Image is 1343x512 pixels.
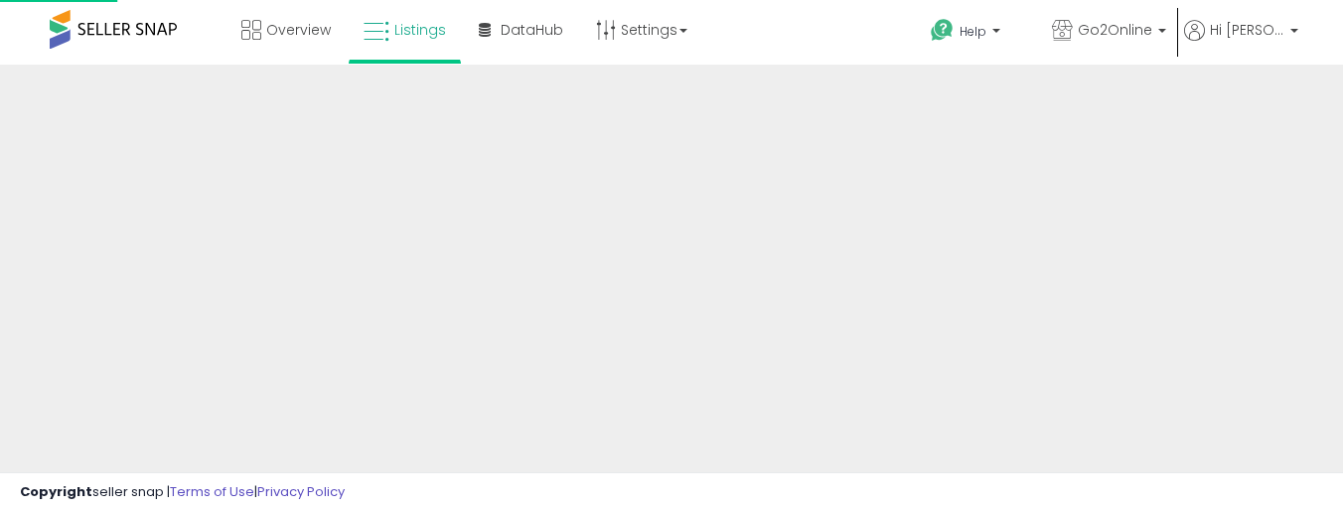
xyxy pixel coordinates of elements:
a: Hi [PERSON_NAME] [1184,20,1298,65]
a: Privacy Policy [257,482,345,501]
span: Listings [394,20,446,40]
a: Terms of Use [170,482,254,501]
i: Get Help [930,18,955,43]
span: Overview [266,20,331,40]
a: Help [915,3,1034,65]
span: Help [960,23,986,40]
div: seller snap | | [20,483,345,502]
strong: Copyright [20,482,92,501]
span: Go2Online [1078,20,1152,40]
span: DataHub [501,20,563,40]
span: Hi [PERSON_NAME] [1210,20,1284,40]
